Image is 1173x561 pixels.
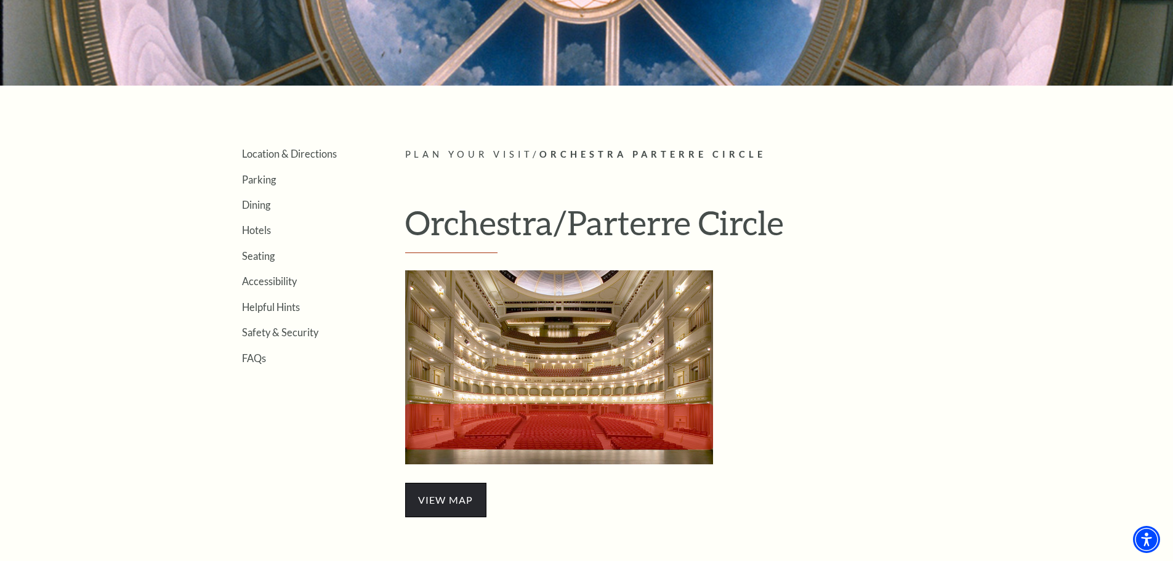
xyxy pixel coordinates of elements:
[1133,526,1160,553] div: Accessibility Menu
[405,483,486,517] span: view map
[405,203,969,253] h1: Orchestra/Parterre Circle
[242,148,337,159] a: Location & Directions
[405,147,969,163] p: /
[242,326,318,338] a: Safety & Security
[242,174,276,185] a: Parking
[242,301,300,313] a: Helpful Hints
[242,199,270,211] a: Dining
[242,224,271,236] a: Hotels
[405,492,486,506] a: view map - open in a new tab
[405,358,713,373] a: Orchestra/Parterre Circle Seating Map - open in a new tab
[242,250,275,262] a: Seating
[539,149,766,159] span: Orchestra Parterre Circle
[242,352,266,364] a: FAQs
[405,270,713,464] img: Orchestra/Parterre Circle Seating Map
[242,275,297,287] a: Accessibility
[405,149,533,159] span: Plan Your Visit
